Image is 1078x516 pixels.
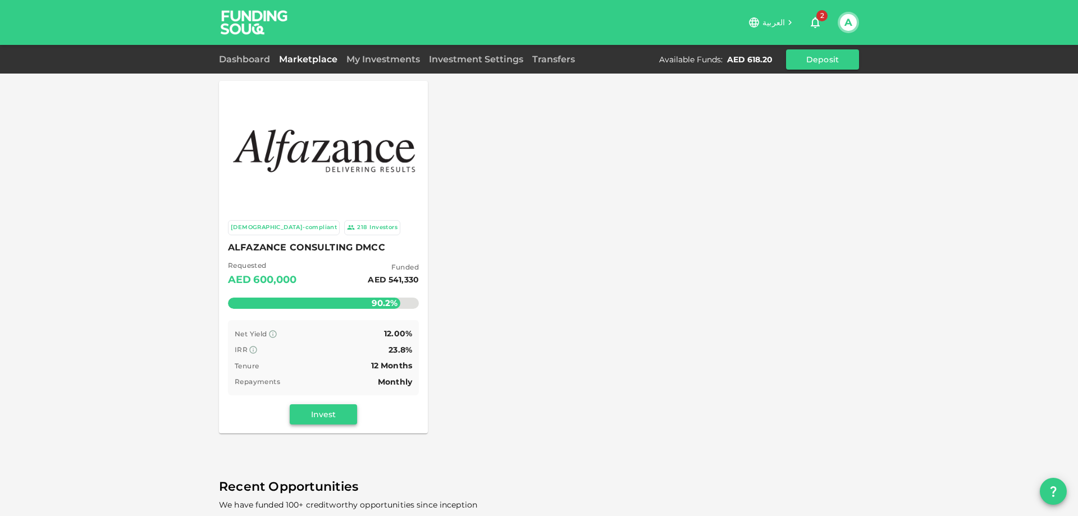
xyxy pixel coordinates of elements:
span: Net Yield [235,330,267,338]
span: Recent Opportunities [219,476,859,498]
img: Marketplace Logo [230,116,417,182]
span: Funded [368,262,419,273]
button: A [840,14,857,31]
a: Marketplace Logo [DEMOGRAPHIC_DATA]-compliant 218Investors ALFAZANCE CONSULTING DMCC Requested AE... [219,81,428,433]
span: We have funded 100+ creditworthy opportunities since inception [219,500,477,510]
span: Requested [228,260,297,271]
span: 12 Months [371,360,412,371]
span: العربية [762,17,785,28]
span: Monthly [378,377,412,387]
div: Investors [369,223,398,232]
span: Tenure [235,362,259,370]
a: Dashboard [219,54,275,65]
span: 2 [816,10,828,21]
button: question [1040,478,1067,505]
span: 23.8% [389,345,412,355]
a: My Investments [342,54,424,65]
button: Invest [290,404,357,424]
span: IRR [235,345,248,354]
div: Available Funds : [659,54,723,65]
div: 218 [357,223,367,232]
div: AED 618.20 [727,54,773,65]
span: Repayments [235,377,280,386]
span: 12.00% [384,328,412,339]
span: ALFAZANCE CONSULTING DMCC [228,240,419,255]
a: Investment Settings [424,54,528,65]
a: Marketplace [275,54,342,65]
div: [DEMOGRAPHIC_DATA]-compliant [231,223,337,232]
button: 2 [804,11,826,34]
button: Deposit [786,49,859,70]
a: Transfers [528,54,579,65]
